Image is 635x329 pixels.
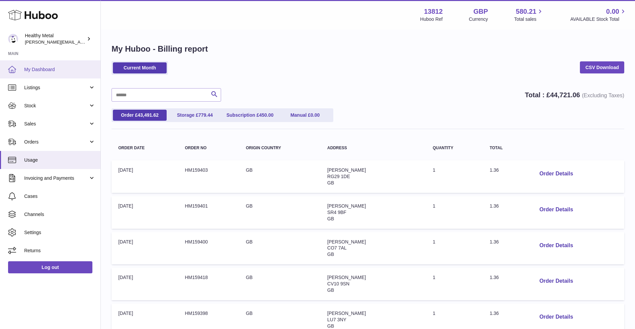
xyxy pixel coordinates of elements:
[420,16,443,22] div: Huboo Ref
[24,66,95,73] span: My Dashboard
[178,160,239,193] td: HM159403
[198,112,213,118] span: 779.44
[178,232,239,265] td: HM159400
[112,160,178,193] td: [DATE]
[321,139,426,157] th: Address
[112,139,178,157] th: Order Date
[168,110,222,121] a: Storage £779.44
[426,196,483,229] td: 1
[327,287,334,293] span: GB
[24,193,95,200] span: Cases
[534,274,578,288] button: Order Details
[25,39,135,45] span: [PERSON_NAME][EMAIL_ADDRESS][DOMAIN_NAME]
[113,110,167,121] a: Order £43,491.62
[24,157,95,163] span: Usage
[473,7,488,16] strong: GBP
[112,196,178,229] td: [DATE]
[525,91,624,99] strong: Total : £
[223,110,277,121] a: Subscription £450.00
[514,16,544,22] span: Total sales
[25,33,85,45] div: Healthy Metal
[24,211,95,218] span: Channels
[113,62,167,73] a: Current Month
[582,93,624,98] span: (Excluding Taxes)
[426,268,483,300] td: 1
[24,248,95,254] span: Returns
[239,268,321,300] td: GB
[426,232,483,265] td: 1
[534,167,578,181] button: Order Details
[239,232,321,265] td: GB
[239,196,321,229] td: GB
[327,203,366,209] span: [PERSON_NAME]
[112,232,178,265] td: [DATE]
[534,203,578,217] button: Order Details
[327,216,334,221] span: GB
[606,7,619,16] span: 0.00
[327,239,366,244] span: [PERSON_NAME]
[327,275,366,280] span: [PERSON_NAME]
[327,252,334,257] span: GB
[24,121,88,127] span: Sales
[490,239,499,244] span: 1.36
[24,103,88,109] span: Stock
[259,112,273,118] span: 450.00
[178,139,239,157] th: Order no
[490,311,499,316] span: 1.36
[426,160,483,193] td: 1
[424,7,443,16] strong: 13812
[24,229,95,236] span: Settings
[550,91,580,99] span: 44,721.06
[8,261,92,273] a: Log out
[327,245,347,251] span: CO7 7AL
[178,268,239,300] td: HM159418
[278,110,332,121] a: Manual £0.00
[534,310,578,324] button: Order Details
[327,174,350,179] span: RG29 1DE
[327,323,334,329] span: GB
[570,7,627,22] a: 0.00 AVAILABLE Stock Total
[327,317,346,322] span: LU7 3NY
[327,311,366,316] span: [PERSON_NAME]
[490,275,499,280] span: 1.36
[570,16,627,22] span: AVAILABLE Stock Total
[8,34,18,44] img: jose@healthy-metal.com
[516,7,536,16] span: 580.21
[490,167,499,173] span: 1.36
[24,85,88,91] span: Listings
[24,139,88,145] span: Orders
[239,139,321,157] th: Origin Country
[24,175,88,181] span: Invoicing and Payments
[327,167,366,173] span: [PERSON_NAME]
[327,281,349,286] span: CV10 9SN
[112,44,624,54] h1: My Huboo - Billing report
[490,203,499,209] span: 1.36
[514,7,544,22] a: 580.21 Total sales
[239,160,321,193] td: GB
[327,180,334,185] span: GB
[310,112,320,118] span: 0.00
[469,16,488,22] div: Currency
[483,139,527,157] th: Total
[426,139,483,157] th: Quantity
[534,239,578,253] button: Order Details
[580,61,624,73] a: CSV Download
[112,268,178,300] td: [DATE]
[327,210,346,215] span: SR4 9BF
[138,112,159,118] span: 43,491.62
[178,196,239,229] td: HM159401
